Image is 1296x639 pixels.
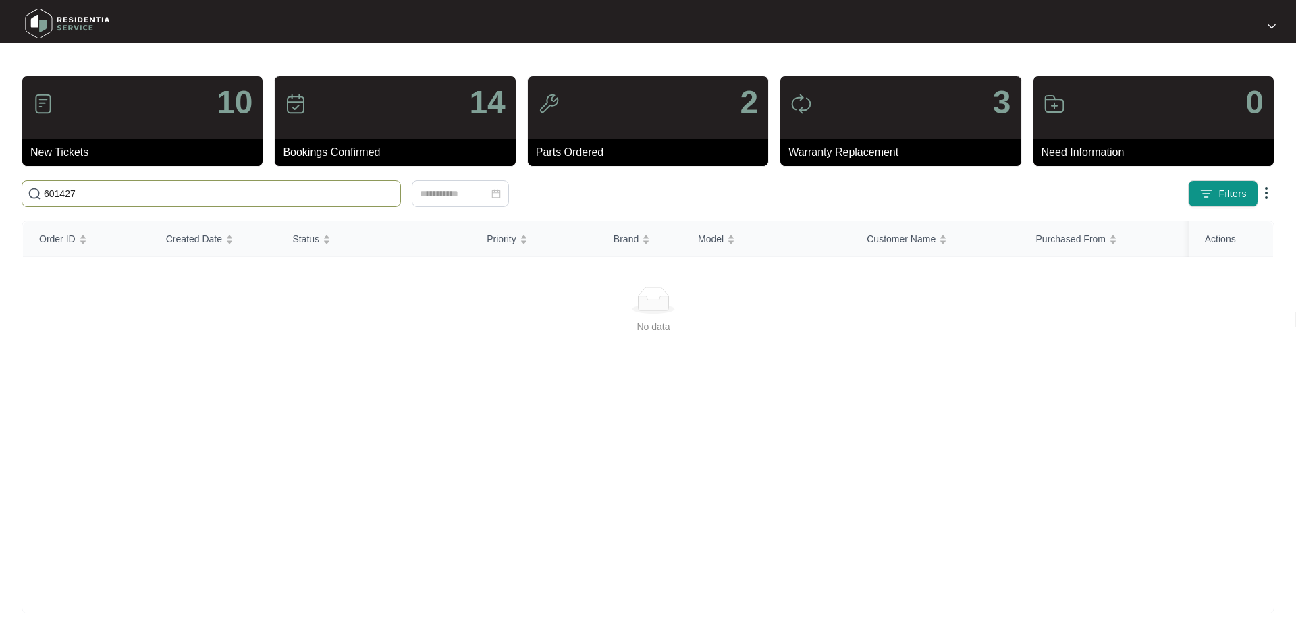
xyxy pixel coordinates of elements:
th: Purchased From [1020,221,1189,257]
input: Search by Order Id, Assignee Name, Customer Name, Brand and Model [44,186,395,201]
img: icon [32,93,54,115]
p: Warranty Replacement [788,144,1021,161]
img: dropdown arrow [1258,185,1274,201]
div: No data [45,319,1262,334]
p: 10 [217,86,252,119]
button: filter iconFilters [1188,180,1258,207]
th: Priority [470,221,597,257]
img: icon [285,93,306,115]
p: 2 [740,86,758,119]
img: filter icon [1199,187,1213,200]
span: Customer Name [867,231,936,246]
span: Priority [487,231,516,246]
img: search-icon [28,187,41,200]
span: Order ID [39,231,76,246]
span: Purchased From [1036,231,1106,246]
th: Created Date [150,221,277,257]
span: Model [698,231,724,246]
p: Parts Ordered [536,144,768,161]
img: residentia service logo [20,3,115,44]
img: icon [790,93,812,115]
th: Customer Name [850,221,1019,257]
th: Model [682,221,850,257]
p: 3 [993,86,1011,119]
th: Brand [597,221,682,257]
th: Order ID [23,221,150,257]
p: Bookings Confirmed [283,144,515,161]
p: 14 [469,86,505,119]
span: Filters [1218,187,1247,201]
th: Status [276,221,470,257]
th: Actions [1189,221,1273,257]
p: 0 [1245,86,1264,119]
img: dropdown arrow [1268,23,1276,30]
p: Need Information [1042,144,1274,161]
img: icon [1044,93,1065,115]
p: New Tickets [30,144,263,161]
span: Status [292,231,319,246]
img: icon [538,93,560,115]
span: Brand [614,231,639,246]
span: Created Date [166,231,222,246]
